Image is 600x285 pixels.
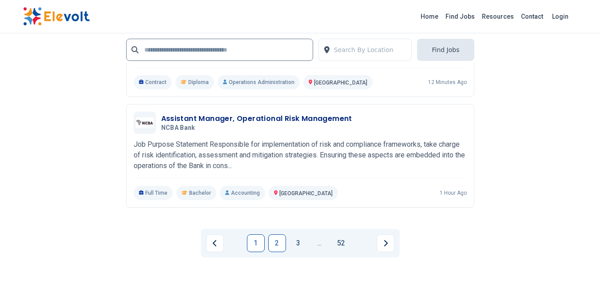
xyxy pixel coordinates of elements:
[314,80,367,86] span: [GEOGRAPHIC_DATA]
[332,234,350,252] a: Page 52
[134,75,172,89] p: Contract
[268,234,286,252] a: Page 2
[134,139,467,171] p: Job Purpose Statement Responsible for implementation of risk and compliance frameworks, take char...
[161,113,352,124] h3: Assistant Manager, Operational Risk Management
[417,9,442,24] a: Home
[161,124,195,132] span: NCBA Bank
[220,186,265,200] p: Accounting
[442,9,478,24] a: Find Jobs
[188,79,209,86] span: Diploma
[377,234,394,252] a: Next page
[478,9,517,24] a: Resources
[134,112,467,200] a: NCBA BankAssistant Manager, Operational Risk ManagementNCBA BankJob Purpose Statement Responsible...
[247,234,265,252] a: Page 1 is your current page
[136,117,154,128] img: NCBA Bank
[290,234,307,252] a: Page 3
[218,75,300,89] p: Operations Administration
[206,234,394,252] ul: Pagination
[547,8,574,25] a: Login
[311,234,329,252] a: Jump forward
[279,190,333,197] span: [GEOGRAPHIC_DATA]
[417,39,474,61] button: Find Jobs
[440,189,467,197] p: 1 hour ago
[517,9,547,24] a: Contact
[428,79,467,86] p: 12 minutes ago
[189,189,211,197] span: Bachelor
[23,7,90,26] img: Elevolt
[134,186,173,200] p: Full Time
[206,234,224,252] a: Previous page
[556,242,600,285] iframe: Chat Widget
